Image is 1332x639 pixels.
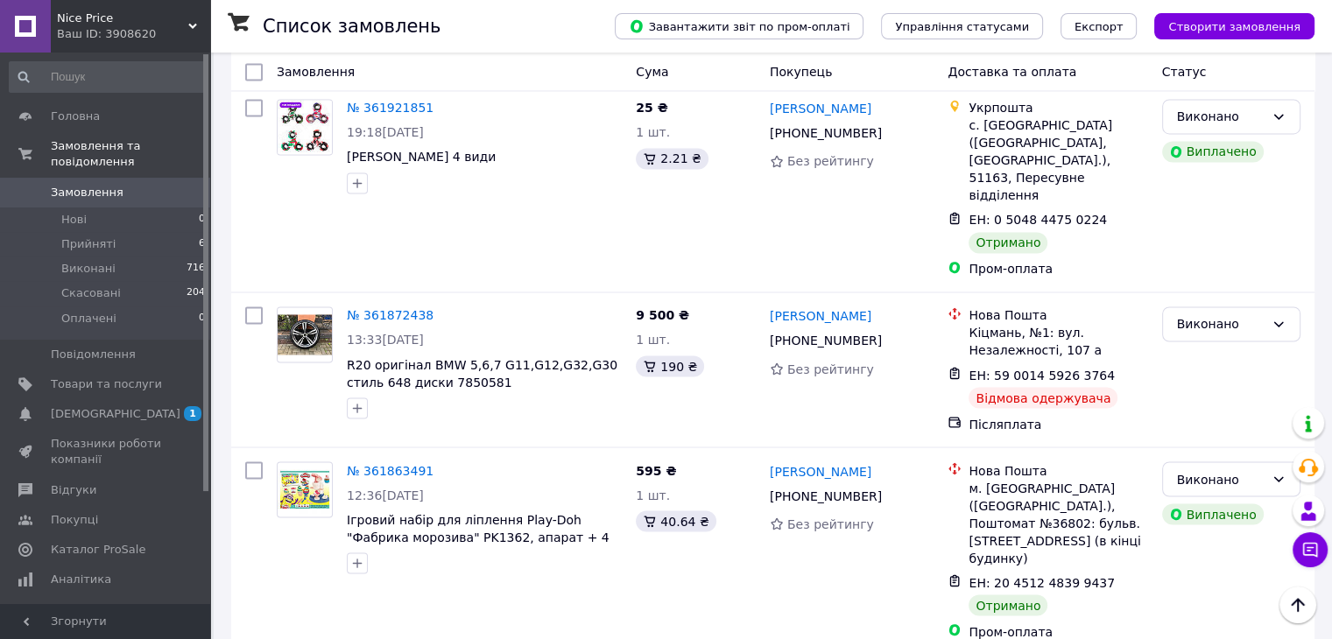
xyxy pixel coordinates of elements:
[787,154,874,168] span: Без рейтингу
[1162,141,1264,162] div: Виплачено
[277,99,333,155] a: Фото товару
[636,308,689,322] span: 9 500 ₴
[1293,532,1328,567] button: Чат з покупцем
[51,406,180,422] span: [DEMOGRAPHIC_DATA]
[969,116,1147,204] div: с. [GEOGRAPHIC_DATA] ([GEOGRAPHIC_DATA], [GEOGRAPHIC_DATA].), 51163, Пересувне відділення
[277,65,355,79] span: Замовлення
[636,488,670,502] span: 1 шт.
[347,512,610,561] a: Ігровий набір для ліплення Play-Doh "Фабрика морозива" PK1362, апарат + 4 кольори тіста
[770,462,871,480] a: [PERSON_NAME]
[51,138,210,170] span: Замовлення та повідомлення
[347,308,433,322] a: № 361872438
[277,306,333,362] a: Фото товару
[199,212,205,228] span: 0
[766,121,885,145] div: [PHONE_NUMBER]
[347,357,617,389] a: R20 оригінал BMW 5,6,7 G11,G12,G32,G30 стиль 648 диски 7850581
[770,100,871,117] a: [PERSON_NAME]
[347,150,496,164] a: [PERSON_NAME] 4 види
[278,314,332,355] img: Фото товару
[969,575,1115,589] span: ЕН: 20 4512 4839 9437
[347,125,424,139] span: 19:18[DATE]
[969,324,1147,359] div: Кіцмань, №1: вул. Незалежності, 107 а
[1075,20,1124,33] span: Експорт
[636,101,667,115] span: 25 ₴
[199,311,205,327] span: 0
[263,16,440,37] h1: Список замовлень
[57,26,210,42] div: Ваш ID: 3908620
[636,355,704,376] div: 190 ₴
[187,285,205,301] span: 204
[969,461,1147,479] div: Нова Пошта
[636,125,670,139] span: 1 шт.
[969,387,1117,408] div: Відмова одержувача
[1177,469,1265,488] div: Виконано
[51,436,162,467] span: Показники роботи компанії
[57,11,188,26] span: Nice Price
[61,311,116,327] span: Оплачені
[1177,314,1265,334] div: Виконано
[969,99,1147,116] div: Укрпошта
[51,185,123,200] span: Замовлення
[770,65,832,79] span: Покупець
[51,109,100,124] span: Головна
[766,483,885,508] div: [PHONE_NUMBER]
[969,260,1147,277] div: Пром-оплата
[51,482,96,498] span: Відгуки
[347,333,424,347] span: 13:33[DATE]
[615,13,863,39] button: Завантажити звіт по пром-оплаті
[9,61,207,93] input: Пошук
[184,406,201,421] span: 1
[51,601,162,633] span: Управління сайтом
[61,285,121,301] span: Скасовані
[636,463,676,477] span: 595 ₴
[51,347,136,362] span: Повідомлення
[969,213,1107,227] span: ЕН: 0 5048 4475 0224
[636,65,668,79] span: Cума
[199,236,205,252] span: 6
[1061,13,1138,39] button: Експорт
[347,101,433,115] a: № 361921851
[1168,20,1300,33] span: Створити замовлення
[895,20,1029,33] span: Управління статусами
[51,542,145,558] span: Каталог ProSale
[1154,13,1314,39] button: Створити замовлення
[187,261,205,277] span: 716
[636,510,715,531] div: 40.64 ₴
[787,516,874,530] span: Без рейтингу
[948,65,1076,79] span: Доставка та оплата
[1162,65,1207,79] span: Статус
[969,306,1147,324] div: Нова Пошта
[61,236,116,252] span: Прийняті
[347,463,433,477] a: № 361863491
[969,594,1047,615] div: Отримано
[1137,18,1314,32] a: Створити замовлення
[766,328,885,353] div: [PHONE_NUMBER]
[278,100,332,154] img: Фото товару
[770,307,871,325] a: [PERSON_NAME]
[1177,107,1265,126] div: Виконано
[969,368,1115,382] span: ЕН: 59 0014 5926 3764
[277,461,333,517] a: Фото товару
[1279,586,1316,623] button: Наверх
[881,13,1043,39] button: Управління статусами
[636,333,670,347] span: 1 шт.
[1162,503,1264,524] div: Виплачено
[629,18,849,34] span: Завантажити звіт по пром-оплаті
[61,212,87,228] span: Нові
[51,512,98,528] span: Покупці
[787,362,874,376] span: Без рейтингу
[969,479,1147,566] div: м. [GEOGRAPHIC_DATA] ([GEOGRAPHIC_DATA].), Поштомат №36802: бульв. [STREET_ADDRESS] (в кінці буди...
[969,415,1147,432] div: Післяплата
[51,376,162,392] span: Товари та послуги
[969,232,1047,253] div: Отримано
[61,261,116,277] span: Виконані
[51,572,111,587] span: Аналітика
[278,465,332,514] img: Фото товару
[636,148,708,169] div: 2.21 ₴
[347,488,424,502] span: 12:36[DATE]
